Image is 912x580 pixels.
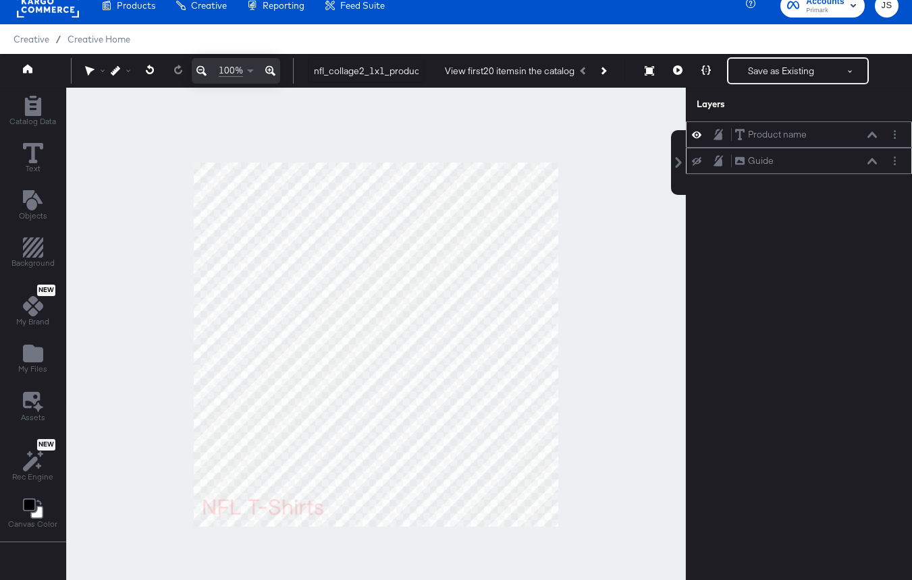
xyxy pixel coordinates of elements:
[13,388,53,427] button: Assets
[16,316,49,327] span: My Brand
[686,121,912,148] div: Product nameLayer Options
[19,210,47,221] span: Objects
[8,282,57,332] button: NewMy Brand
[49,34,68,45] span: /
[3,235,63,273] button: Add Rectangle
[697,98,834,111] div: Layers
[18,364,47,374] span: My Files
[888,127,902,142] button: Layer Options
[1,92,64,131] button: Add Rectangle
[21,412,45,423] span: Assets
[8,519,57,529] span: Canvas Color
[593,59,612,83] button: Next Product
[734,127,807,142] button: Product name
[748,128,807,141] div: Product name
[4,436,61,486] button: NewRec Engine
[26,163,41,174] span: Text
[445,65,574,78] div: View first 20 items in the catalog
[37,286,55,295] span: New
[728,59,834,83] button: Save as Existing
[806,5,844,16] span: Primark
[14,34,49,45] span: Creative
[15,140,51,178] button: Text
[219,64,243,77] span: 100%
[11,187,55,225] button: Add Text
[734,154,774,168] button: Guide
[12,471,53,482] span: Rec Engine
[68,34,130,45] a: Creative Home
[37,440,55,449] span: New
[9,116,56,127] span: Catalog Data
[748,154,774,167] div: Guide
[11,258,55,268] span: Background
[686,148,912,174] div: GuideLayer Options
[888,154,902,168] button: Layer Options
[10,341,55,379] button: Add Files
